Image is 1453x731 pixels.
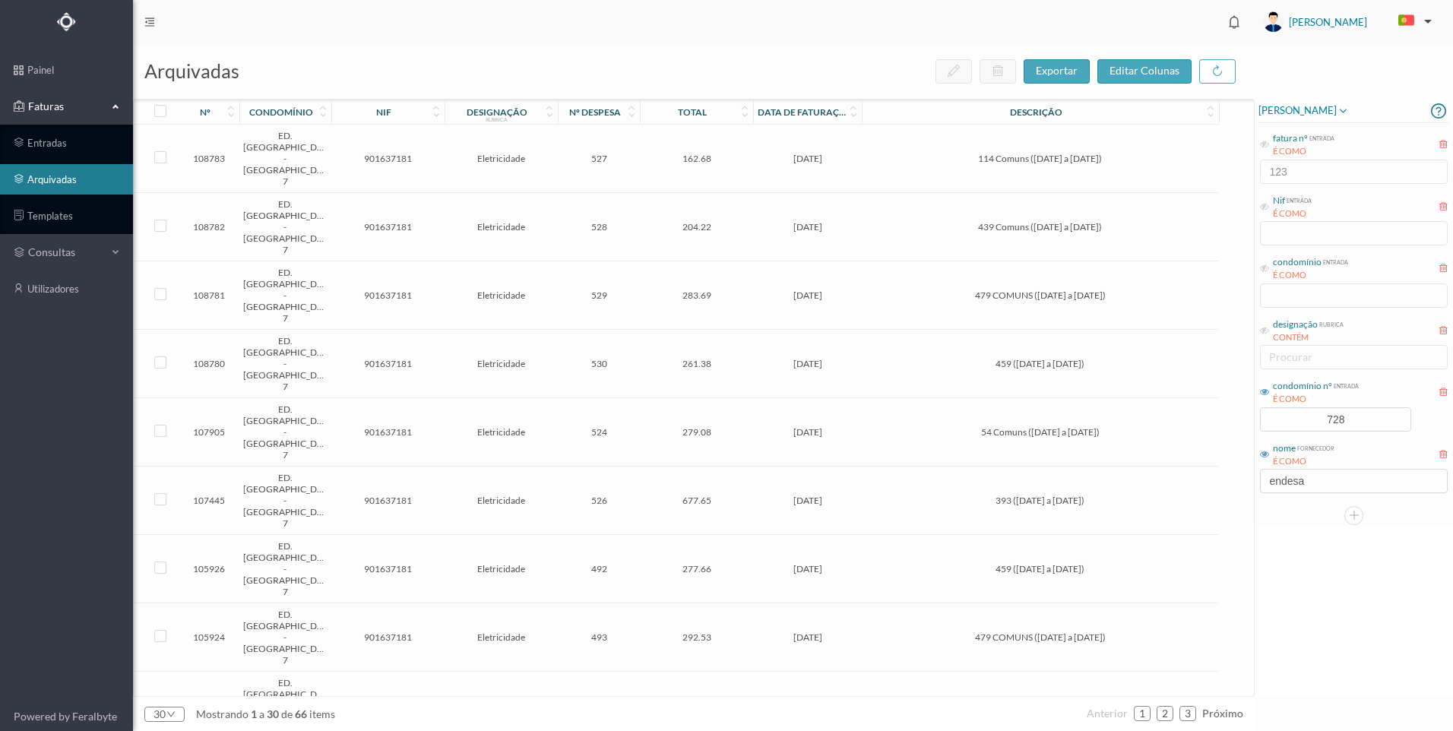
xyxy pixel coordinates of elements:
[1010,106,1062,118] div: descrição
[1308,131,1334,143] div: entrada
[1273,194,1285,207] div: Nif
[144,17,155,27] i: icon: menu-fold
[1224,12,1244,32] i: icon: bell
[562,563,636,574] span: 492
[1273,131,1308,145] div: fatura nº
[1202,707,1243,720] span: próximo
[1273,207,1312,220] div: É COMO
[154,703,166,726] div: 30
[24,99,108,114] span: Faturas
[757,426,858,438] span: [DATE]
[335,358,441,369] span: 901637181
[243,198,327,255] span: ED. [GEOGRAPHIC_DATA] - [GEOGRAPHIC_DATA] 7
[644,631,749,643] span: 292.53
[335,426,441,438] span: 901637181
[1157,706,1173,721] li: 2
[562,495,636,506] span: 526
[376,106,391,118] div: nif
[182,495,236,506] span: 107445
[1273,441,1296,455] div: nome
[448,221,554,233] span: Eletricidade
[243,267,327,324] span: ED. [GEOGRAPHIC_DATA] - [GEOGRAPHIC_DATA] 7
[243,472,327,529] span: ED. [GEOGRAPHIC_DATA] - [GEOGRAPHIC_DATA] 7
[1202,701,1243,726] li: Página Seguinte
[1431,99,1446,122] i: icon: question-circle-o
[259,707,264,720] span: a
[1296,441,1334,453] div: fornecedor
[448,426,554,438] span: Eletricidade
[1097,59,1192,84] button: editar colunas
[1135,702,1150,725] a: 1
[866,495,1214,506] span: 393 ([DATE] a [DATE])
[1157,702,1173,725] a: 2
[1258,102,1349,120] span: [PERSON_NAME]
[644,153,749,164] span: 162.68
[678,106,707,118] div: total
[644,426,749,438] span: 279.08
[757,153,858,164] span: [DATE]
[248,707,259,720] span: 1
[243,540,327,597] span: ED. [GEOGRAPHIC_DATA] - [GEOGRAPHIC_DATA] 7
[644,358,749,369] span: 261.38
[1273,269,1348,282] div: É COMO
[758,106,849,118] div: data de faturação
[569,106,621,118] div: nº despesa
[1273,455,1334,468] div: É COMO
[166,710,176,719] i: icon: down
[28,245,104,260] span: consultas
[562,290,636,301] span: 529
[1179,706,1196,721] li: 3
[335,631,441,643] span: 901637181
[1036,64,1078,77] span: exportar
[182,631,236,643] span: 105924
[448,563,554,574] span: Eletricidade
[1273,145,1334,158] div: É COMO
[757,631,858,643] span: [DATE]
[866,153,1214,164] span: 114 Comuns ([DATE] a [DATE])
[182,358,236,369] span: 108780
[249,106,313,118] div: condomínio
[1273,379,1332,393] div: condomínio nº
[866,221,1214,233] span: 439 Comuns ([DATE] a [DATE])
[562,153,636,164] span: 527
[1273,331,1344,344] div: CONTÉM
[1386,9,1438,33] button: PT
[448,358,554,369] span: Eletricidade
[1322,255,1348,267] div: entrada
[866,563,1214,574] span: 459 ([DATE] a [DATE])
[448,153,554,164] span: Eletricidade
[1273,393,1359,406] div: É COMO
[1263,11,1284,32] img: user_titan3.af2715ee.jpg
[757,358,858,369] span: [DATE]
[243,609,327,666] span: ED. [GEOGRAPHIC_DATA] - [GEOGRAPHIC_DATA] 7
[644,290,749,301] span: 283.69
[448,495,554,506] span: Eletricidade
[562,631,636,643] span: 493
[866,358,1214,369] span: 459 ([DATE] a [DATE])
[243,403,327,460] span: ED. [GEOGRAPHIC_DATA] - [GEOGRAPHIC_DATA] 7
[486,116,508,122] div: rubrica
[467,106,527,118] div: designação
[264,707,281,720] span: 30
[448,631,554,643] span: Eletricidade
[644,221,749,233] span: 204.22
[182,290,236,301] span: 108781
[1318,318,1344,329] div: rubrica
[757,563,858,574] span: [DATE]
[335,290,441,301] span: 901637181
[1273,255,1322,269] div: condomínio
[562,358,636,369] span: 530
[335,221,441,233] span: 901637181
[182,563,236,574] span: 105926
[57,12,76,31] img: Logo
[182,221,236,233] span: 108782
[182,153,236,164] span: 108783
[1087,701,1128,726] li: Página Anterior
[309,707,335,720] span: items
[1024,59,1090,84] button: exportar
[1134,706,1151,721] li: 1
[757,495,858,506] span: [DATE]
[293,707,309,720] span: 66
[448,290,554,301] span: Eletricidade
[243,335,327,392] span: ED. [GEOGRAPHIC_DATA] - [GEOGRAPHIC_DATA] 7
